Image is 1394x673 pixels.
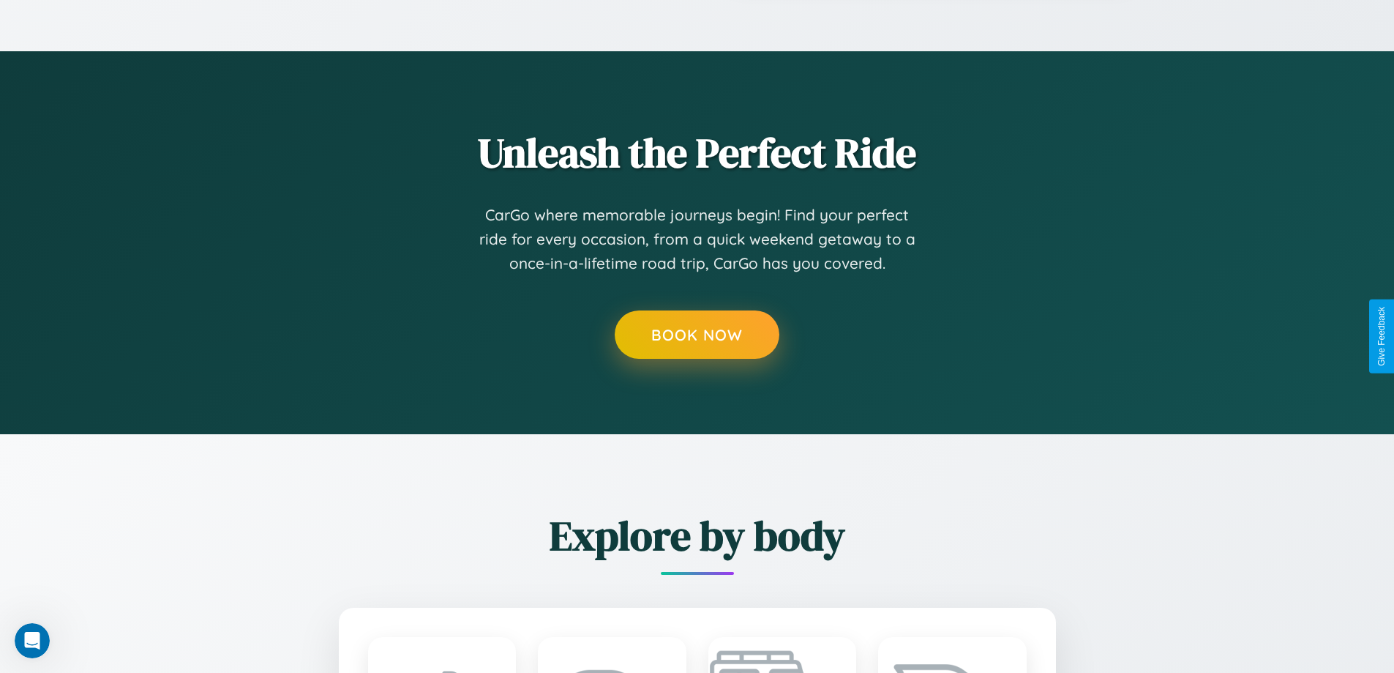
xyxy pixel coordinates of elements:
[258,124,1136,181] h2: Unleash the Perfect Ride
[258,507,1136,564] h2: Explore by body
[478,203,917,276] p: CarGo where memorable journeys begin! Find your perfect ride for every occasion, from a quick wee...
[15,623,50,658] iframe: Intercom live chat
[1376,307,1387,366] div: Give Feedback
[615,311,779,359] button: Book Now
